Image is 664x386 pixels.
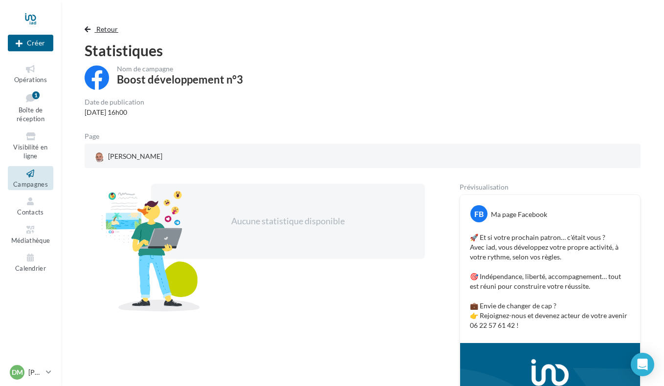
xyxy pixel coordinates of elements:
a: Opérations [8,62,53,86]
div: Open Intercom Messenger [631,353,654,376]
div: FB [470,205,487,222]
span: Contacts [17,208,44,216]
a: DM [PERSON_NAME] [8,363,53,382]
button: Retour [85,23,122,35]
span: Médiathèque [11,236,50,244]
span: Boîte de réception [17,106,44,123]
div: [DATE] 16h00 [85,107,144,117]
div: [PERSON_NAME] [92,150,164,164]
a: Visibilité en ligne [8,129,53,162]
span: Calendrier [15,264,46,272]
p: [PERSON_NAME] [28,367,42,377]
a: Calendrier [8,250,53,274]
p: 🚀 Et si votre prochain patron… c'était vous ? Avec iad, vous développez votre propre activité, à ... [470,233,630,330]
div: Page [85,133,107,140]
span: DM [12,367,23,377]
div: Aucune statistique disponible [182,215,394,228]
a: [PERSON_NAME] [92,150,272,164]
a: Boîte de réception1 [8,89,53,125]
a: Contacts [8,194,53,218]
div: Boost développement n°3 [117,74,243,85]
button: Créer [8,35,53,51]
div: Date de publication [85,99,144,106]
div: Prévisualisation [460,184,641,191]
span: Campagnes [13,180,48,188]
span: Retour [96,25,118,33]
div: Statistiques [85,43,641,58]
span: Visibilité en ligne [13,143,47,160]
div: Nom de campagne [117,65,243,72]
a: Médiathèque [8,222,53,246]
div: Nouvelle campagne [8,35,53,51]
div: Ma page Facebook [491,210,547,219]
span: Opérations [14,76,47,84]
a: Campagnes [8,166,53,190]
div: 1 [32,91,40,99]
